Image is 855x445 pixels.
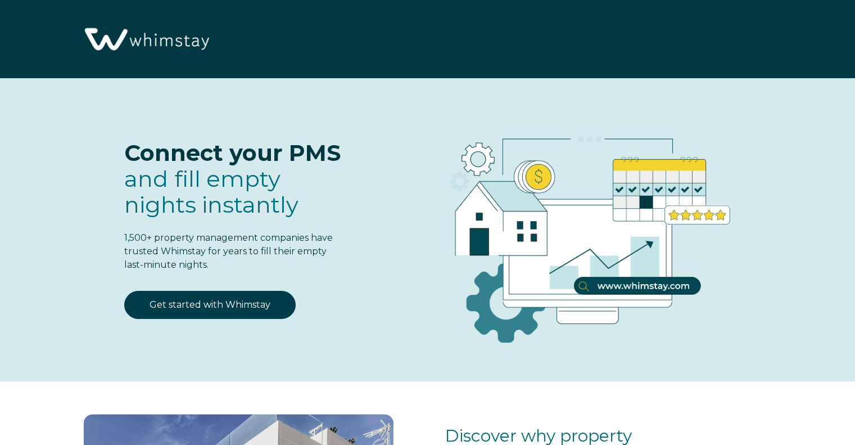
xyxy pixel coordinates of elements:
img: RBO Ilustrations-03 [386,101,781,361]
span: 1,500+ property management companies have trusted Whimstay for years to fill their empty last-min... [124,232,333,270]
span: and [124,165,298,218]
img: Whimstay Logo-02 1 [79,6,213,74]
span: fill empty nights instantly [124,165,298,218]
span: Connect your PMS [124,139,341,167]
a: Get started with Whimstay [124,291,296,319]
